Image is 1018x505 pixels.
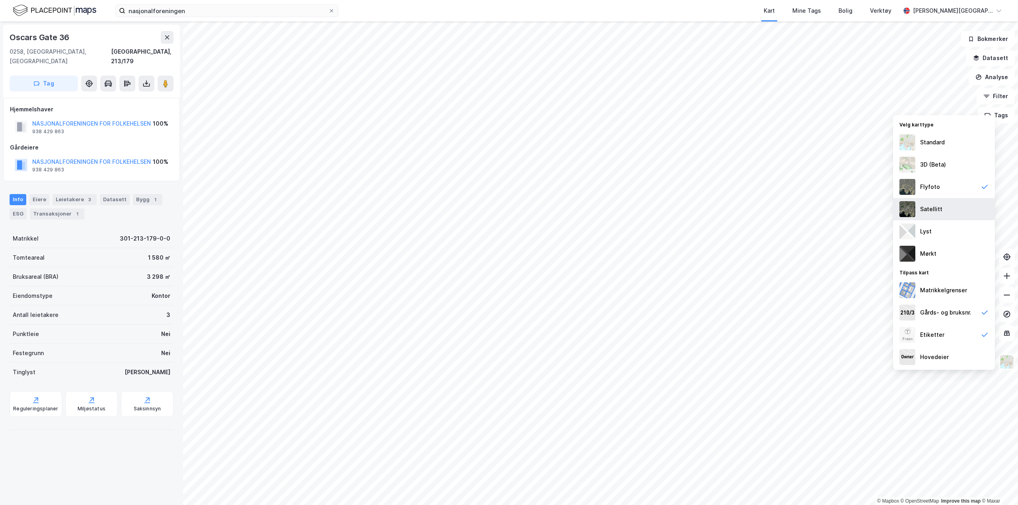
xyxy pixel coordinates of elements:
button: Bokmerker [961,31,1015,47]
div: Eiere [29,194,49,205]
img: luj3wr1y2y3+OchiMxRmMxRlscgabnMEmZ7DJGWxyBpucwSZnsMkZbHIGm5zBJmewyRlscgabnMEmZ7DJGWxyBpucwSZnsMkZ... [899,223,915,239]
div: [GEOGRAPHIC_DATA], 213/179 [111,47,174,66]
button: Tags [978,107,1015,123]
div: 0258, [GEOGRAPHIC_DATA], [GEOGRAPHIC_DATA] [10,47,111,66]
img: cadastreKeys.547ab17ec502f5a4ef2b.jpeg [899,305,915,320]
div: Bolig [839,6,852,16]
div: Info [10,194,26,205]
div: Velg karttype [893,117,995,131]
div: [PERSON_NAME][GEOGRAPHIC_DATA] [913,6,993,16]
div: 1 [151,196,159,204]
div: 3 [166,310,170,320]
button: Analyse [969,69,1015,85]
div: Festegrunn [13,348,44,358]
div: Flyfoto [920,182,940,192]
div: Reguleringsplaner [13,406,58,412]
div: 938 429 863 [32,167,64,173]
div: 938 429 863 [32,128,64,135]
div: 3D (Beta) [920,160,946,169]
img: cadastreBorders.cfe08de4b5ddd52a10de.jpeg [899,282,915,298]
a: Mapbox [877,498,899,504]
div: Nei [161,348,170,358]
div: Oscars Gate 36 [10,31,71,44]
div: Punktleie [13,329,39,339]
div: Matrikkel [13,234,39,243]
div: Leietakere [53,194,97,205]
div: Standard [920,138,945,147]
button: Filter [977,88,1015,104]
div: 100% [153,119,168,128]
div: Matrikkelgrenser [920,286,967,295]
a: Improve this map [941,498,981,504]
div: ESG [10,208,27,219]
div: Hovedeier [920,352,949,362]
div: Bruksareal (BRA) [13,272,59,282]
div: Nei [161,329,170,339]
div: Kontor [152,291,170,301]
img: Z [899,157,915,173]
div: Verktøy [870,6,891,16]
img: logo.f888ab2527a4732fd821a326f86c7f29.svg [13,4,96,17]
div: Tilpass kart [893,265,995,279]
div: Tomteareal [13,253,45,262]
div: Hjemmelshaver [10,105,173,114]
img: Z [899,179,915,195]
div: 100% [153,157,168,167]
div: Gårdeiere [10,143,173,152]
a: OpenStreetMap [901,498,939,504]
input: Søk på adresse, matrikkel, gårdeiere, leietakere eller personer [125,5,328,17]
div: 3 298 ㎡ [147,272,170,282]
div: Eiendomstype [13,291,53,301]
div: [PERSON_NAME] [125,367,170,377]
img: Z [899,134,915,150]
div: 301-213-179-0-0 [120,234,170,243]
div: Kart [764,6,775,16]
div: Bygg [133,194,162,205]
div: Saksinnsyn [134,406,161,412]
div: 1 580 ㎡ [148,253,170,262]
div: Mørkt [920,249,936,258]
div: Tinglyst [13,367,35,377]
img: Z [999,354,1014,369]
img: majorOwner.b5e170eddb5c04bfeeff.jpeg [899,349,915,365]
div: 1 [73,210,81,218]
div: Datasett [100,194,130,205]
iframe: Chat Widget [978,467,1018,505]
div: Miljøstatus [78,406,105,412]
div: Transaksjoner [30,208,84,219]
img: nCdM7BzjoCAAAAAElFTkSuQmCC [899,246,915,262]
div: Mine Tags [792,6,821,16]
div: Antall leietakere [13,310,59,320]
div: Satellitt [920,204,942,214]
button: Tag [10,76,78,91]
div: Gårds- og bruksnr. [920,308,971,317]
div: 3 [86,196,94,204]
div: Etiketter [920,330,944,340]
img: 9k= [899,201,915,217]
div: Lyst [920,227,932,236]
img: Z [899,327,915,343]
button: Datasett [966,50,1015,66]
